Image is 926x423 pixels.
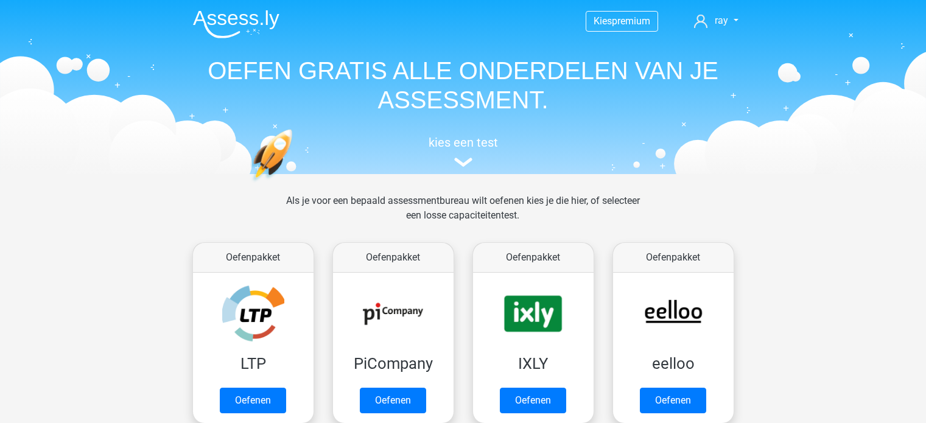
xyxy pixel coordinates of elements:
span: Kies [594,15,612,27]
a: ray [689,13,743,28]
a: kies een test [183,135,743,167]
a: Oefenen [220,388,286,413]
a: Oefenen [360,388,426,413]
img: oefenen [250,129,340,239]
h1: OEFEN GRATIS ALLE ONDERDELEN VAN JE ASSESSMENT. [183,56,743,114]
h5: kies een test [183,135,743,150]
a: Oefenen [640,388,706,413]
div: Als je voor een bepaald assessmentbureau wilt oefenen kies je die hier, of selecteer een losse ca... [276,194,650,237]
a: Oefenen [500,388,566,413]
span: premium [612,15,650,27]
a: Kiespremium [586,13,658,29]
span: ray [715,15,728,26]
img: assessment [454,158,472,167]
img: Assessly [193,10,279,38]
